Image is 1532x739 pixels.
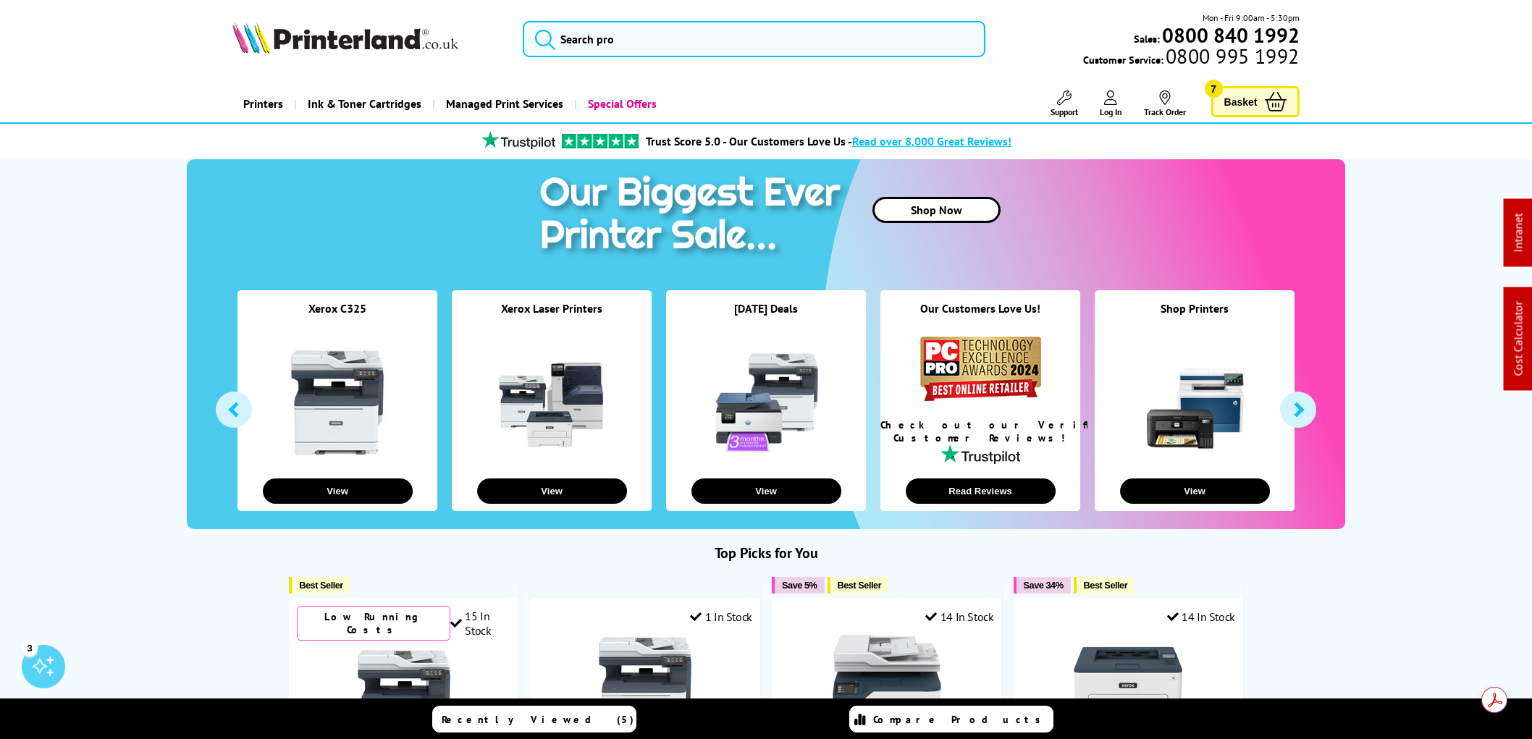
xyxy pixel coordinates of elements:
img: Printerland Logo [232,22,458,54]
a: Printerland Logo [232,22,504,56]
button: Best Seller [1074,577,1135,594]
a: Trust Score 5.0 - Our Customers Love Us -Read over 8,000 Great Reviews! [646,134,1011,148]
a: Log In [1100,90,1122,117]
span: Best Seller [299,580,343,591]
span: Recently Viewed (5) [442,713,634,726]
a: Support [1051,90,1078,117]
div: 14 In Stock [1167,609,1235,624]
span: 0800 995 1992 [1163,49,1299,63]
span: Sales: [1134,32,1160,46]
button: View [263,478,413,504]
span: Support [1051,106,1078,117]
a: Shop Now [872,197,1001,223]
span: Customer Service: [1083,49,1299,67]
button: Best Seller [828,577,889,594]
div: Shop Printers [1095,301,1295,334]
div: 15 In Stock [450,609,511,638]
a: Xerox Laser Printers [501,301,602,316]
a: Xerox C325 [308,301,366,316]
input: Search pro [523,21,985,57]
button: Read Reviews [906,478,1056,504]
a: Track Order [1144,90,1186,117]
a: Ink & Toner Cartridges [294,85,432,122]
span: Basket [1224,92,1258,111]
button: Best Seller [289,577,350,594]
a: Intranet [1511,214,1525,253]
button: Save 5% [772,577,824,594]
span: Best Seller [1084,580,1128,591]
span: Best Seller [838,580,882,591]
div: Low Running Costs [297,606,450,641]
a: Compare Products [849,706,1053,732]
a: Managed Print Services [432,85,574,122]
span: Compare Products [873,713,1048,726]
button: View [1120,478,1270,504]
a: Recently Viewed (5) [432,706,636,732]
span: Read over 8,000 Great Reviews! [852,134,1011,148]
div: 1 In Stock [690,609,752,624]
span: 7 [1205,80,1223,98]
img: printer sale [532,159,855,273]
div: 14 In Stock [925,609,993,624]
a: Cost Calculator [1511,302,1525,376]
span: Mon - Fri 9:00am - 5:30pm [1203,11,1300,25]
a: Printers [232,85,294,122]
b: 0800 840 1992 [1162,22,1300,48]
button: Save 34% [1014,577,1071,594]
img: trustpilot rating [475,131,562,149]
a: Special Offers [574,85,668,122]
button: View [477,478,627,504]
span: Ink & Toner Cartridges [308,85,421,122]
span: Save 34% [1024,580,1064,591]
span: Save 5% [782,580,817,591]
div: [DATE] Deals [666,301,866,334]
div: Our Customers Love Us! [880,301,1080,334]
img: trustpilot rating [562,134,639,148]
button: View [691,478,841,504]
span: Log In [1100,106,1122,117]
a: Basket 7 [1211,86,1300,117]
div: 3 [22,640,38,656]
div: Check out our Verified Customer Reviews! [880,418,1080,444]
a: 0800 840 1992 [1160,28,1300,42]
